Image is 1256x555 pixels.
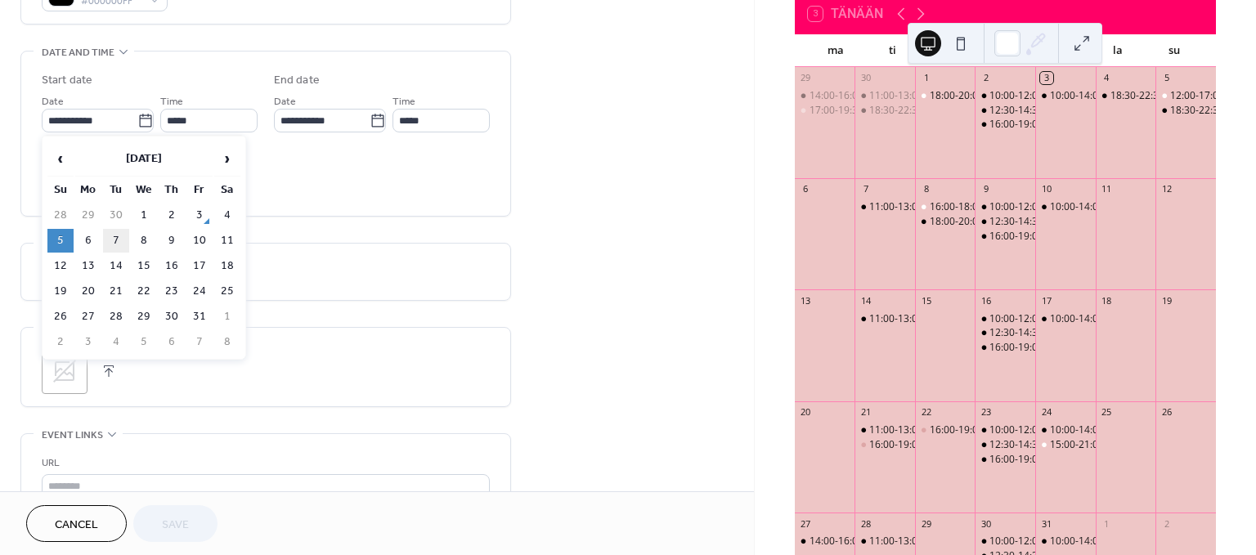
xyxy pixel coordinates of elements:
[47,204,74,227] td: 28
[274,93,296,110] span: Date
[26,505,127,542] a: Cancel
[1035,89,1096,103] div: 10:00-14:00 Kivistön kohtaamispaikka /Kivistö Meeting Point
[989,326,1231,340] div: 12:30-14:30 Kivistö-[GEOGRAPHIC_DATA] kyläystävät
[75,330,101,354] td: 3
[274,72,320,89] div: End date
[159,229,185,253] td: 9
[186,254,213,278] td: 17
[186,178,213,202] th: Fr
[131,305,157,329] td: 29
[930,200,1155,214] div: 16:00-18:00 Kivistön Marttojen hallituksen kokous
[989,438,1231,452] div: 12:30-14:30 Kivistö-[GEOGRAPHIC_DATA] kyläystävät
[160,93,183,110] span: Time
[975,104,1035,118] div: 12:30-14:30 Kivistö-Kanniston kyläystävät
[1035,535,1096,548] div: 10:00-14:00 Kivistön kohtaamispaikka /Kivistö Meeting Point
[808,34,864,67] div: ma
[975,118,1035,132] div: 16:00-19:00 Credo Meet
[1160,72,1173,84] div: 5
[47,254,74,278] td: 12
[131,280,157,303] td: 22
[810,104,973,118] div: 17:00-19:30 Varattu kokouskäyttöön
[989,230,1100,244] div: 16:00-19:00 Credo Meet
[215,142,240,175] span: ›
[47,305,74,329] td: 26
[855,89,915,103] div: 11:00-13:00 Olotilakahvila
[75,280,101,303] td: 20
[1160,183,1173,195] div: 12
[859,517,872,530] div: 28
[1035,200,1096,214] div: 10:00-14:00 Kivistön kohtaamispaikka /Kivistö Meeting Point
[131,254,157,278] td: 15
[855,312,915,326] div: 11:00-13:00 Olotilakahvila
[75,229,101,253] td: 6
[800,517,812,530] div: 27
[855,438,915,452] div: 16:00-19:00 MarjaVerkon varaus
[42,454,487,472] div: URL
[975,89,1035,103] div: 10:00-12:00 Kivistön eläkeläiskerhon kuvataiteilijat
[869,104,978,118] div: 18:30-22:30 Offline.podi
[975,341,1035,355] div: 16:00-19:00 Credo Meet
[920,72,932,84] div: 1
[1160,517,1173,530] div: 2
[131,330,157,354] td: 5
[810,535,1014,548] div: 14:00-16:00 Kivistön eläkeläiskerhon lukupiiri
[915,423,976,437] div: 16:00-19:00 MarjaVerkon varaus
[1155,89,1216,103] div: 12:00-17:00 Varattu yksityiskäyttöön
[131,229,157,253] td: 8
[75,305,101,329] td: 27
[1155,104,1216,118] div: 18:30-22:30 Offline.podi
[975,535,1035,548] div: 10:00-12:00 Kivistön eläkeläiskerhon kuvataiteilijat
[930,215,1129,229] div: 18:00-20:00 Kivistön Marttojen kässäkahvila
[55,517,98,534] span: Cancel
[103,330,129,354] td: 4
[75,141,213,177] th: [DATE]
[869,535,1003,548] div: 11:00-13:00 [PERSON_NAME]
[975,423,1035,437] div: 10:00-12:00 Kivistön eläkeläiskerhon kuvataiteilijat
[1040,406,1052,418] div: 24
[159,254,185,278] td: 16
[103,204,129,227] td: 30
[1110,89,1219,103] div: 18:30-22:30 Offline.podi
[159,178,185,202] th: Th
[103,280,129,303] td: 21
[989,215,1231,229] div: 12:30-14:30 Kivistö-[GEOGRAPHIC_DATA] kyläystävät
[915,200,976,214] div: 16:00-18:00 Kivistön Marttojen hallituksen kokous
[859,406,872,418] div: 21
[1096,89,1156,103] div: 18:30-22:30 Offline.podi
[47,229,74,253] td: 5
[47,330,74,354] td: 2
[214,280,240,303] td: 25
[1040,183,1052,195] div: 10
[920,406,932,418] div: 22
[1040,72,1052,84] div: 3
[186,229,213,253] td: 10
[800,406,812,418] div: 20
[42,427,103,444] span: Event links
[1035,423,1096,437] div: 10:00-14:00 Kivistön kohtaamispaikka /Kivistö Meeting Point
[214,305,240,329] td: 1
[186,330,213,354] td: 7
[859,72,872,84] div: 30
[103,254,129,278] td: 14
[975,326,1035,340] div: 12:30-14:30 Kivistö-Kanniston kyläystävät
[869,200,1003,214] div: 11:00-13:00 [PERSON_NAME]
[1090,34,1146,67] div: la
[975,215,1035,229] div: 12:30-14:30 Kivistö-Kanniston kyläystävät
[800,72,812,84] div: 29
[869,89,1003,103] div: 11:00-13:00 [PERSON_NAME]
[869,438,1018,452] div: 16:00-19:00 MarjaVerkon varaus
[103,229,129,253] td: 7
[1035,438,1096,452] div: 15:00-21:00 Varattu yksityiskäyttöön
[1101,183,1113,195] div: 11
[47,178,74,202] th: Su
[159,204,185,227] td: 2
[214,229,240,253] td: 11
[1040,294,1052,307] div: 17
[42,93,64,110] span: Date
[989,118,1100,132] div: 16:00-19:00 Credo Meet
[42,72,92,89] div: Start date
[131,204,157,227] td: 1
[975,453,1035,467] div: 16:00-19:00 Credo Meet
[855,104,915,118] div: 18:30-22:30 Offline.podi
[975,438,1035,452] div: 12:30-14:30 Kivistö-Kanniston kyläystävät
